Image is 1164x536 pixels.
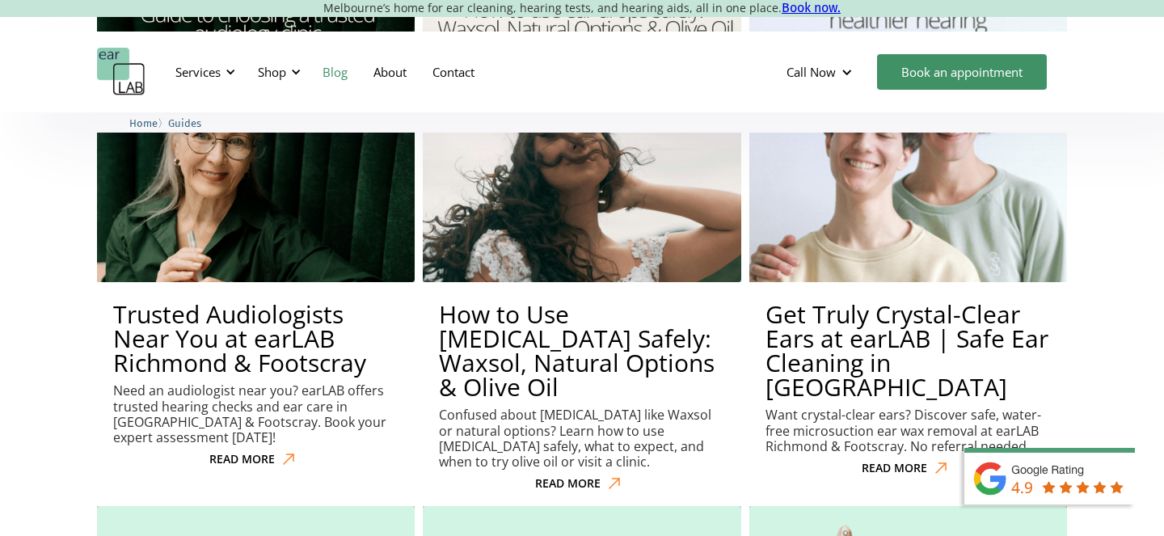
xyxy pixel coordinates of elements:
div: Shop [248,48,306,96]
a: home [97,48,145,96]
a: About [361,49,420,95]
p: Want crystal-clear ears? Discover safe, water-free microsuction ear wax removal at earLAB Richmon... [765,407,1051,454]
a: Home [129,115,158,130]
p: Need an audiologist near you? earLAB offers trusted hearing checks and ear care in [GEOGRAPHIC_DA... [113,383,399,445]
h2: Trusted Audiologists Near You at earLAB Richmond & Footscray [113,302,399,375]
li: 〉 [129,115,168,132]
div: Call Now [774,48,869,96]
div: READ MORE [862,462,927,475]
a: Book an appointment [877,54,1047,90]
div: Call Now [787,64,836,80]
div: READ MORE [209,453,275,466]
div: Services [166,48,240,96]
a: Guides [168,115,201,130]
a: Contact [420,49,487,95]
h2: How to Use [MEDICAL_DATA] Safely: Waxsol, Natural Options & Olive Oil [439,302,724,399]
a: Blog [310,49,361,95]
div: READ MORE [535,477,601,491]
span: Home [129,117,158,129]
span: Guides [168,117,201,129]
div: Shop [258,64,286,80]
h2: Get Truly Crystal-Clear Ears at earLAB | Safe Ear Cleaning in [GEOGRAPHIC_DATA] [765,302,1051,399]
p: Confused about [MEDICAL_DATA] like Waxsol or natural options? Learn how to use [MEDICAL_DATA] saf... [439,407,724,470]
div: Services [175,64,221,80]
